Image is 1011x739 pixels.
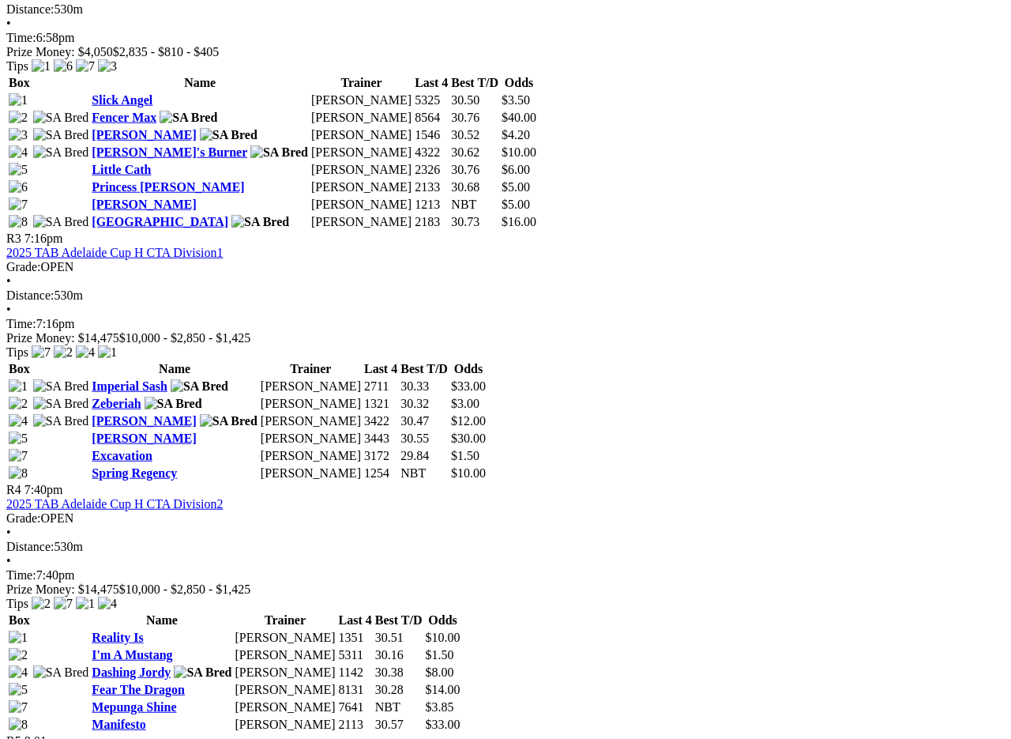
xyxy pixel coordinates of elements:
td: 30.38 [374,665,423,681]
td: [PERSON_NAME] [310,127,412,143]
th: Trainer [310,75,412,91]
img: 7 [76,59,95,74]
td: [PERSON_NAME] [260,448,362,464]
img: SA Bred [250,145,308,160]
a: Slick Angel [92,93,152,107]
td: 1351 [338,630,373,646]
img: 4 [9,145,28,160]
td: [PERSON_NAME] [310,179,412,195]
a: Reality Is [92,631,143,644]
img: 1 [32,59,51,74]
th: Name [91,361,258,377]
img: SA Bred [174,665,231,680]
td: 30.76 [450,110,499,126]
td: [PERSON_NAME] [234,699,336,715]
td: 30.57 [374,717,423,733]
span: 7:16pm [24,232,63,245]
div: Prize Money: $14,475 [6,331,1005,345]
span: $3.00 [451,397,479,410]
td: [PERSON_NAME] [234,665,336,681]
th: Best T/D [400,361,449,377]
th: Odds [425,613,461,628]
span: • [6,17,11,30]
td: [PERSON_NAME] [310,162,412,178]
a: [GEOGRAPHIC_DATA] [92,215,228,228]
img: SA Bred [33,128,89,142]
span: Time: [6,31,36,44]
th: Trainer [260,361,362,377]
th: Odds [450,361,487,377]
span: Distance: [6,2,54,16]
span: $3.50 [502,93,530,107]
span: $3.85 [426,700,454,714]
td: [PERSON_NAME] [234,717,336,733]
img: 4 [9,665,28,680]
a: Fencer Max [92,111,156,124]
span: $6.00 [502,163,530,176]
span: Time: [6,317,36,330]
td: 1142 [338,665,373,681]
img: 2 [54,345,73,360]
span: $16.00 [502,215,536,228]
td: NBT [400,466,449,481]
img: 5 [9,432,28,446]
th: Last 4 [363,361,398,377]
span: • [6,526,11,539]
span: $10,000 - $2,850 - $1,425 [119,583,251,596]
td: 29.84 [400,448,449,464]
th: Name [91,75,309,91]
td: 1546 [414,127,449,143]
td: [PERSON_NAME] [260,396,362,412]
td: NBT [374,699,423,715]
span: Box [9,613,30,627]
span: • [6,303,11,316]
th: Last 4 [338,613,373,628]
td: 30.33 [400,379,449,394]
td: 5325 [414,92,449,108]
img: 6 [54,59,73,74]
img: 7 [9,449,28,463]
img: 8 [9,215,28,229]
span: • [6,554,11,567]
td: 30.73 [450,214,499,230]
a: Mepunga Shine [92,700,176,714]
span: $10,000 - $2,850 - $1,425 [119,331,251,345]
td: 30.16 [374,647,423,663]
img: 7 [54,597,73,611]
a: Zeberiah [92,397,141,410]
td: 30.28 [374,682,423,698]
img: SA Bred [33,665,89,680]
div: 6:58pm [6,31,1005,45]
span: Grade: [6,511,41,525]
img: 4 [9,414,28,428]
img: SA Bred [160,111,217,125]
th: Last 4 [414,75,449,91]
img: 8 [9,466,28,481]
td: 1213 [414,197,449,213]
a: [PERSON_NAME] [92,414,196,428]
td: NBT [450,197,499,213]
span: $5.00 [502,198,530,211]
span: Grade: [6,260,41,273]
td: 30.76 [450,162,499,178]
img: SA Bred [33,379,89,394]
td: 8131 [338,682,373,698]
th: Name [91,613,232,628]
a: Excavation [92,449,152,462]
td: 3422 [363,413,398,429]
span: $33.00 [451,379,486,393]
img: 5 [9,163,28,177]
div: Prize Money: $14,475 [6,583,1005,597]
a: [PERSON_NAME] [92,432,196,445]
span: $14.00 [426,683,460,696]
a: Dashing Jordy [92,665,171,679]
img: 7 [9,700,28,714]
td: 30.55 [400,431,449,447]
td: 2183 [414,214,449,230]
td: [PERSON_NAME] [310,197,412,213]
span: $40.00 [502,111,536,124]
td: 2133 [414,179,449,195]
td: [PERSON_NAME] [310,92,412,108]
a: Little Cath [92,163,151,176]
span: Distance: [6,288,54,302]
